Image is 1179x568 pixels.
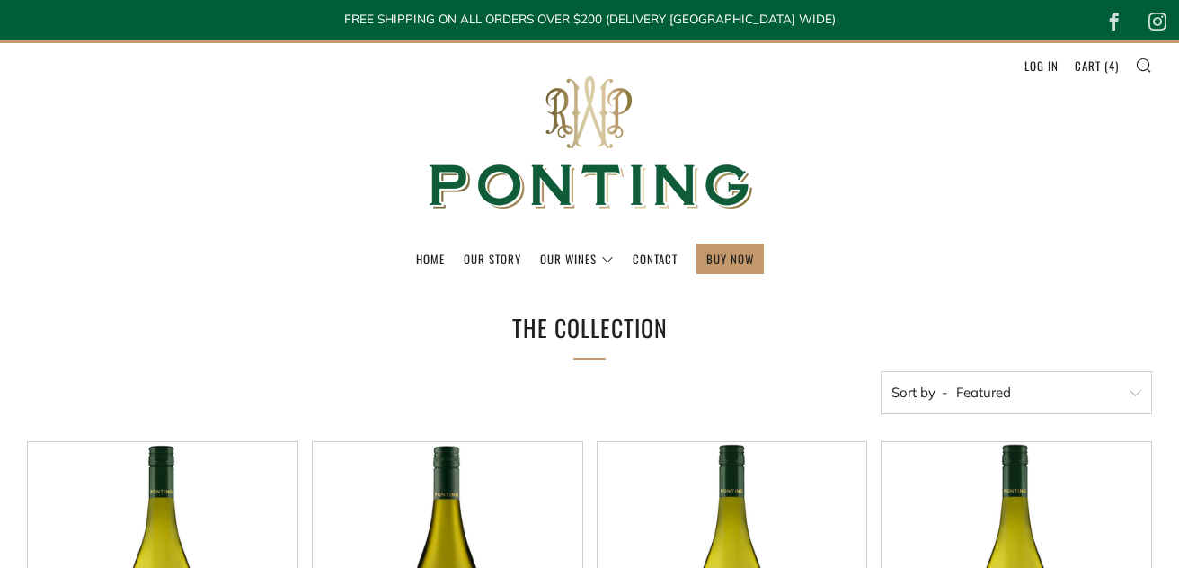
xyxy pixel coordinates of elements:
a: Log in [1024,51,1059,80]
a: Home [416,244,445,273]
span: 4 [1109,57,1115,75]
a: Our Story [464,244,521,273]
img: Ponting Wines [410,43,769,244]
a: Contact [633,244,678,273]
a: Our Wines [540,244,614,273]
a: BUY NOW [706,244,754,273]
a: Cart (4) [1075,51,1119,80]
h1: The Collection [320,307,859,350]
